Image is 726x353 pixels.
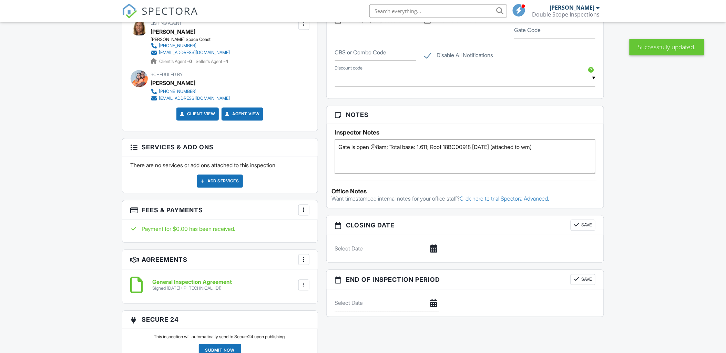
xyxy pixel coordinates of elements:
span: SPECTORA [142,3,198,18]
a: Client View [179,111,215,118]
h3: Secure 24 [122,311,318,329]
span: Seller's Agent - [196,59,228,64]
h3: Notes [327,106,604,124]
div: [PHONE_NUMBER] [159,43,197,49]
a: [PHONE_NUMBER] [151,42,230,49]
div: [EMAIL_ADDRESS][DOMAIN_NAME] [159,96,230,101]
label: CBS or Combo Code [335,49,387,56]
div: Signed [DATE] (IP [TECHNICAL_ID]) [153,286,232,291]
a: [EMAIL_ADDRESS][DOMAIN_NAME] [151,95,230,102]
span: End of Inspection Period [346,275,440,285]
div: Successfully updated. [630,39,704,55]
input: Select Date [335,240,439,257]
a: [PERSON_NAME] [151,26,196,37]
input: Search everything... [369,4,507,18]
div: Payment for $0.00 has been received. [131,225,309,233]
a: SPECTORA [122,9,198,24]
p: This inspection will automatically send to Secure24 upon publishing. [154,334,286,340]
textarea: Gate is open @8am; Total base: 1,611; Roof 18BC00918 [DATE] (attached to wm) [335,140,596,174]
div: Add Services [197,175,243,188]
input: CBS or Combo Code [335,44,416,61]
button: Save [571,220,595,231]
a: General Inspection Agreement Signed [DATE] (IP [TECHNICAL_ID]) [153,279,232,291]
strong: 4 [226,59,228,64]
p: Want timestamped internal notes for your office staff? [332,195,599,203]
div: Office Notes [332,188,599,195]
a: Click here to trial Spectora Advanced. [460,195,550,202]
div: [EMAIL_ADDRESS][DOMAIN_NAME] [159,50,230,55]
div: [PERSON_NAME] [151,78,196,88]
h5: Inspector Notes [335,129,596,136]
span: Scheduled By [151,72,183,77]
span: Listing Agent [151,21,182,26]
a: [PHONE_NUMBER] [151,88,230,95]
label: Gate Code [514,26,541,34]
button: Save [571,274,595,285]
div: [PERSON_NAME] [550,4,595,11]
label: Discount code [335,65,363,71]
h3: Agreements [122,250,318,270]
strong: 0 [190,59,192,64]
div: There are no services or add ons attached to this inspection [122,157,318,193]
label: Disable All Notifications [425,52,493,61]
div: Double Scope Inspections [532,11,600,18]
a: [EMAIL_ADDRESS][DOMAIN_NAME] [151,49,230,56]
img: The Best Home Inspection Software - Spectora [122,3,137,19]
input: Select Date [335,295,439,312]
div: [PERSON_NAME] Space Coast [151,37,236,42]
span: Client's Agent - [160,59,193,64]
div: [PHONE_NUMBER] [159,89,197,95]
h6: General Inspection Agreement [153,279,232,286]
span: Closing date [346,221,395,230]
h3: Fees & Payments [122,201,318,220]
h3: Services & Add ons [122,139,318,157]
input: Gate Code [514,22,595,39]
a: Agent View [224,111,259,118]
